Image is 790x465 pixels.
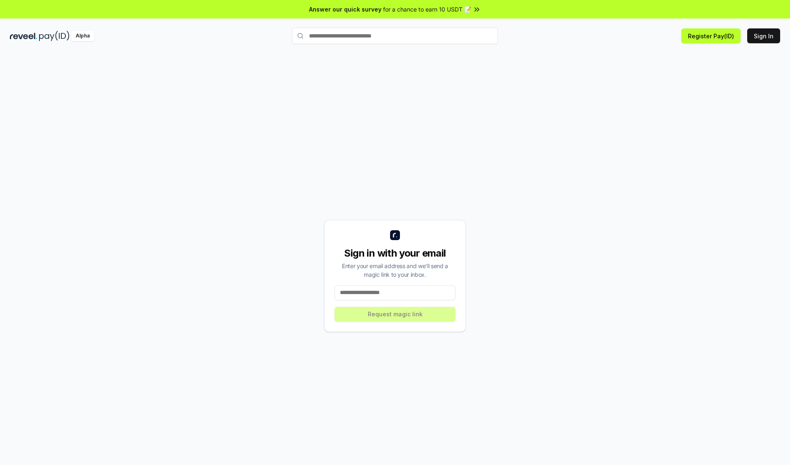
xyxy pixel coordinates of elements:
div: Alpha [71,31,94,41]
img: reveel_dark [10,31,37,41]
img: logo_small [390,230,400,240]
img: pay_id [39,31,70,41]
span: for a chance to earn 10 USDT 📝 [383,5,471,14]
button: Sign In [747,28,780,43]
button: Register Pay(ID) [681,28,741,43]
span: Answer our quick survey [309,5,381,14]
div: Enter your email address and we’ll send a magic link to your inbox. [335,262,455,279]
div: Sign in with your email [335,247,455,260]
